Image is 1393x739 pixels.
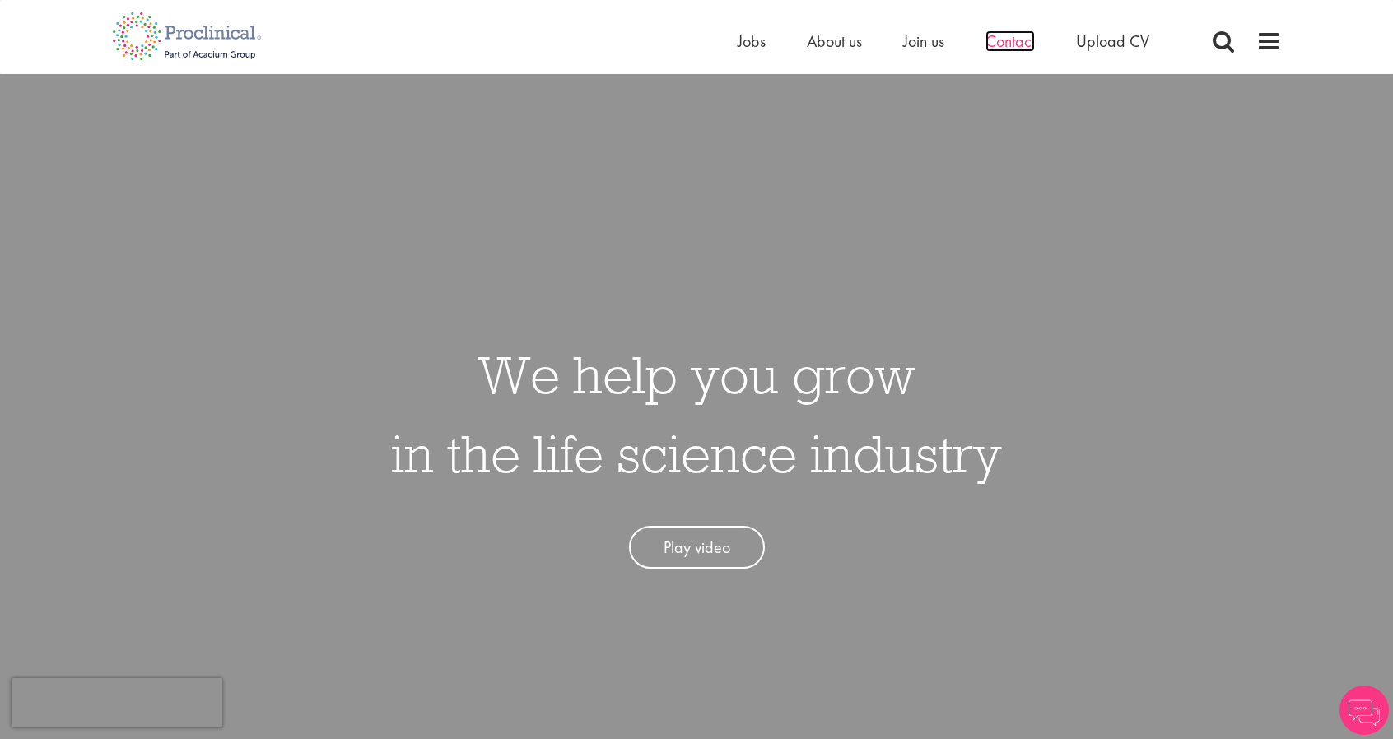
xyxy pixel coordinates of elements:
a: Play video [629,526,765,569]
a: Contact [985,30,1035,52]
a: Jobs [738,30,766,52]
a: Join us [903,30,944,52]
a: Upload CV [1076,30,1149,52]
a: About us [807,30,862,52]
img: Chatbot [1339,686,1389,735]
h1: We help you grow in the life science industry [391,335,1002,493]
